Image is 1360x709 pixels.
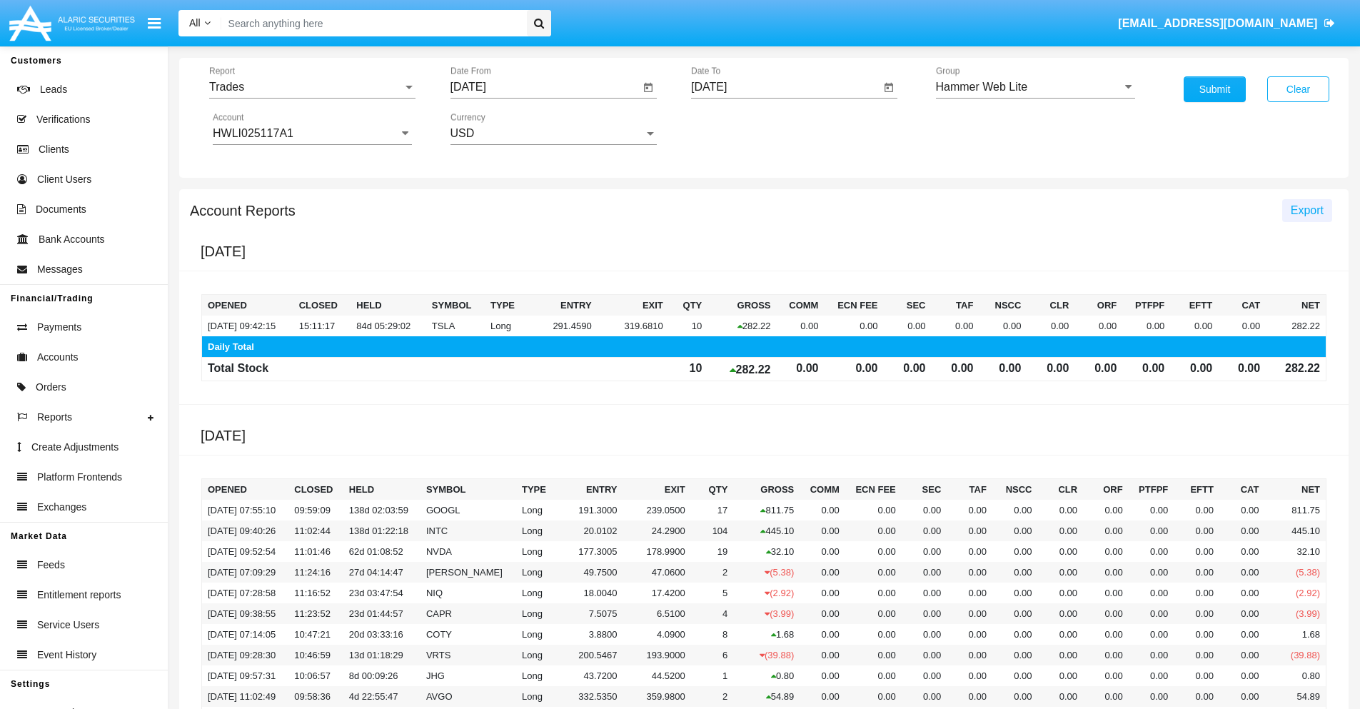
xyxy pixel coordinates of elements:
td: 11:01:46 [288,541,343,562]
th: Closed [293,295,351,316]
span: Feeds [37,558,65,573]
td: 0.00 [845,665,902,686]
a: All [178,16,221,31]
td: Long [516,645,555,665]
td: 0.00 [1083,562,1129,583]
td: 0.00 [992,624,1038,645]
td: NVDA [420,541,516,562]
td: 0.00 [776,316,824,336]
td: 6 [691,645,734,665]
span: Service Users [37,618,99,633]
td: 0.80 [733,665,800,686]
td: GOOGL [420,500,516,521]
td: 0.00 [1174,645,1219,665]
th: Type [485,295,525,316]
span: Payments [37,320,81,335]
td: (3.99) [733,603,800,624]
span: Clients [39,142,69,157]
th: PTFPF [1129,479,1174,501]
td: 0.00 [1038,645,1084,665]
td: 0.00 [1170,316,1218,336]
td: 359.9800 [623,686,691,707]
td: [PERSON_NAME] [420,562,516,583]
td: 0.00 [931,358,979,381]
td: [DATE] 09:42:15 [202,316,293,336]
td: COTY [420,624,516,645]
td: 20.0102 [555,521,623,541]
td: 104 [691,521,734,541]
td: 0.00 [884,358,932,381]
td: 0.00 [1129,583,1174,603]
td: (5.38) [733,562,800,583]
td: 5 [691,583,734,603]
td: 0.00 [824,316,883,336]
td: 0.00 [1129,624,1174,645]
td: 0.00 [1083,645,1129,665]
td: 23d 01:44:57 [343,603,420,624]
td: 0.00 [1219,583,1265,603]
td: 0.00 [992,583,1038,603]
td: 6.5100 [623,603,691,624]
span: All [189,17,201,29]
td: 0.00 [800,686,845,707]
td: [DATE] 09:57:31 [202,665,289,686]
td: 0.00 [800,541,845,562]
td: 0.00 [1219,603,1265,624]
td: Long [516,603,555,624]
span: Reports [37,410,72,425]
th: Ecn Fee [824,295,883,316]
td: 0.00 [1218,358,1266,381]
td: 0.00 [1083,521,1129,541]
td: 0.00 [845,624,902,645]
td: 0.00 [1129,665,1174,686]
td: (3.99) [1264,603,1326,624]
span: Messages [37,262,83,277]
td: 811.75 [1264,500,1326,521]
td: 0.00 [902,645,947,665]
td: 11:24:16 [288,562,343,583]
th: CAT [1219,479,1265,501]
td: 0.00 [800,500,845,521]
span: Verifications [36,112,90,127]
td: CAPR [420,603,516,624]
img: Logo image [7,2,137,44]
td: 0.00 [1038,500,1084,521]
td: 0.00 [1027,358,1074,381]
button: Submit [1184,76,1246,102]
td: 7.5075 [555,603,623,624]
td: 0.00 [845,521,902,541]
td: 0.00 [845,500,902,521]
td: 84d 05:29:02 [351,316,426,336]
td: 1 [691,665,734,686]
td: 0.00 [1129,541,1174,562]
td: 0.00 [1174,583,1219,603]
td: 0.00 [902,583,947,603]
th: Symbol [420,479,516,501]
td: 10:46:59 [288,645,343,665]
td: [DATE] 07:28:58 [202,583,289,603]
td: 0.00 [1174,624,1219,645]
td: 0.00 [845,562,902,583]
td: 0.00 [824,358,883,381]
td: 332.5350 [555,686,623,707]
td: 0.00 [1038,665,1084,686]
td: 0.00 [1038,562,1084,583]
a: [EMAIL_ADDRESS][DOMAIN_NAME] [1112,4,1342,44]
td: 0.00 [1038,583,1084,603]
th: Type [516,479,555,501]
td: 10 [669,358,708,381]
th: Closed [288,479,343,501]
td: 0.00 [902,603,947,624]
td: Long [516,583,555,603]
input: Search [221,10,522,36]
td: 0.00 [1129,603,1174,624]
span: Client Users [37,172,91,187]
td: 282.22 [707,316,776,336]
td: 0.00 [1218,316,1266,336]
td: 0.00 [800,521,845,541]
th: Entry [525,295,597,316]
td: Long [516,686,555,707]
td: [DATE] 09:38:55 [202,603,289,624]
td: Long [516,665,555,686]
span: Event History [37,648,96,663]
